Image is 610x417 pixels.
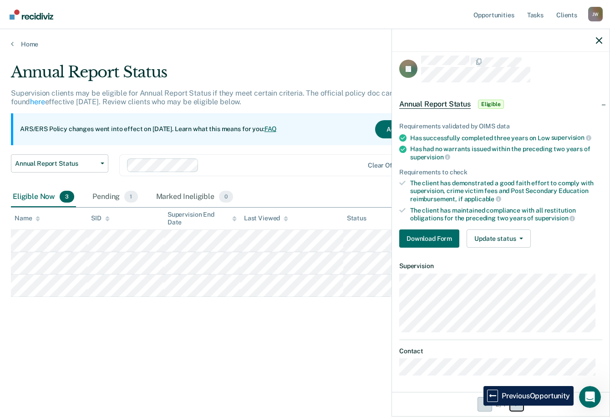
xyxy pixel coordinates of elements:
span: 0 [219,191,233,203]
a: here [30,97,45,106]
div: Status [347,214,366,222]
span: supervision [410,153,450,161]
div: Pending [91,187,139,207]
button: Previous Opportunity [478,397,492,412]
p: Supervision clients may be eligible for Annual Report Status if they meet certain criteria. The o... [11,89,404,106]
img: Recidiviz [10,10,53,20]
a: FAQ [264,125,277,132]
div: Annual Report Status [11,63,468,89]
div: The client has maintained compliance with all restitution obligations for the preceding two years of [410,207,602,222]
iframe: Intercom live chat [579,386,601,408]
span: Annual Report Status [15,160,97,168]
a: Navigate to form link [399,229,463,248]
span: supervision [551,134,591,141]
span: 1 [124,191,137,203]
div: Supervision End Date [168,211,237,226]
dt: Supervision [399,262,602,270]
button: Update status [467,229,531,248]
span: Eligible [478,100,504,109]
dt: Contact [399,347,602,355]
button: Acknowledge & Close [375,120,462,138]
div: The client has demonstrated a good faith effort to comply with supervision, crime victim fees and... [410,179,602,203]
div: Clear officers [368,162,410,169]
div: Has successfully completed three years on Low [410,134,602,142]
div: Requirements to check [399,168,602,176]
div: J W [588,7,603,21]
div: Last Viewed [244,214,288,222]
div: Annual Report StatusEligible [392,90,610,119]
div: Marked Ineligible [154,187,235,207]
div: 2 / 4 [392,392,610,416]
button: Next Opportunity [509,397,524,412]
a: Home [11,40,599,48]
button: Download Form [399,229,459,248]
span: 3 [60,191,74,203]
span: supervision [535,214,575,222]
span: Annual Report Status [399,100,471,109]
div: Eligible Now [11,187,76,207]
span: applicable [464,195,501,203]
div: Name [15,214,40,222]
div: SID [91,214,110,222]
div: Has had no warrants issued within the preceding two years of [410,145,602,161]
p: ARS/ERS Policy changes went into effect on [DATE]. Learn what this means for you: [20,125,277,134]
button: Profile dropdown button [588,7,603,21]
div: Requirements validated by OIMS data [399,122,602,130]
